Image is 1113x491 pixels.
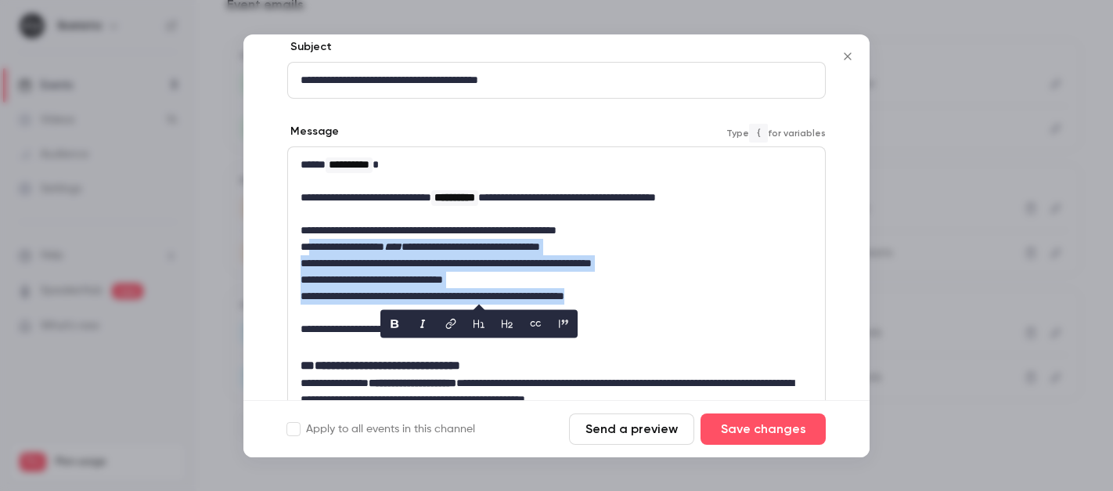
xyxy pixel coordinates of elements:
[382,311,407,336] button: bold
[551,311,576,336] button: blockquote
[410,311,435,336] button: italic
[438,311,463,336] button: link
[287,124,339,139] label: Message
[832,41,863,72] button: Close
[287,39,332,55] label: Subject
[287,421,475,437] label: Apply to all events in this channel
[701,413,826,445] button: Save changes
[726,124,826,143] span: Type for variables
[749,124,768,143] code: {
[569,413,694,445] button: Send a preview
[288,63,825,98] div: editor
